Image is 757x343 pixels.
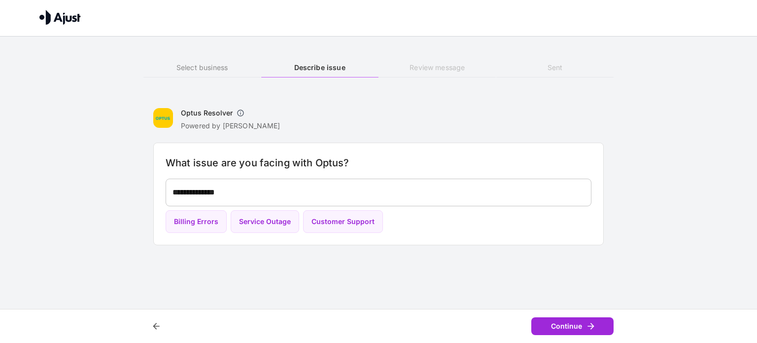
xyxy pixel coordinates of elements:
[181,108,233,118] h6: Optus Resolver
[166,210,227,233] button: Billing Errors
[261,62,378,73] h6: Describe issue
[303,210,383,233] button: Customer Support
[166,155,591,171] h6: What issue are you facing with Optus?
[531,317,614,336] button: Continue
[231,210,299,233] button: Service Outage
[39,10,81,25] img: Ajust
[378,62,496,73] h6: Review message
[153,108,173,128] img: Optus
[496,62,614,73] h6: Sent
[181,121,280,131] p: Powered by [PERSON_NAME]
[143,62,261,73] h6: Select business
